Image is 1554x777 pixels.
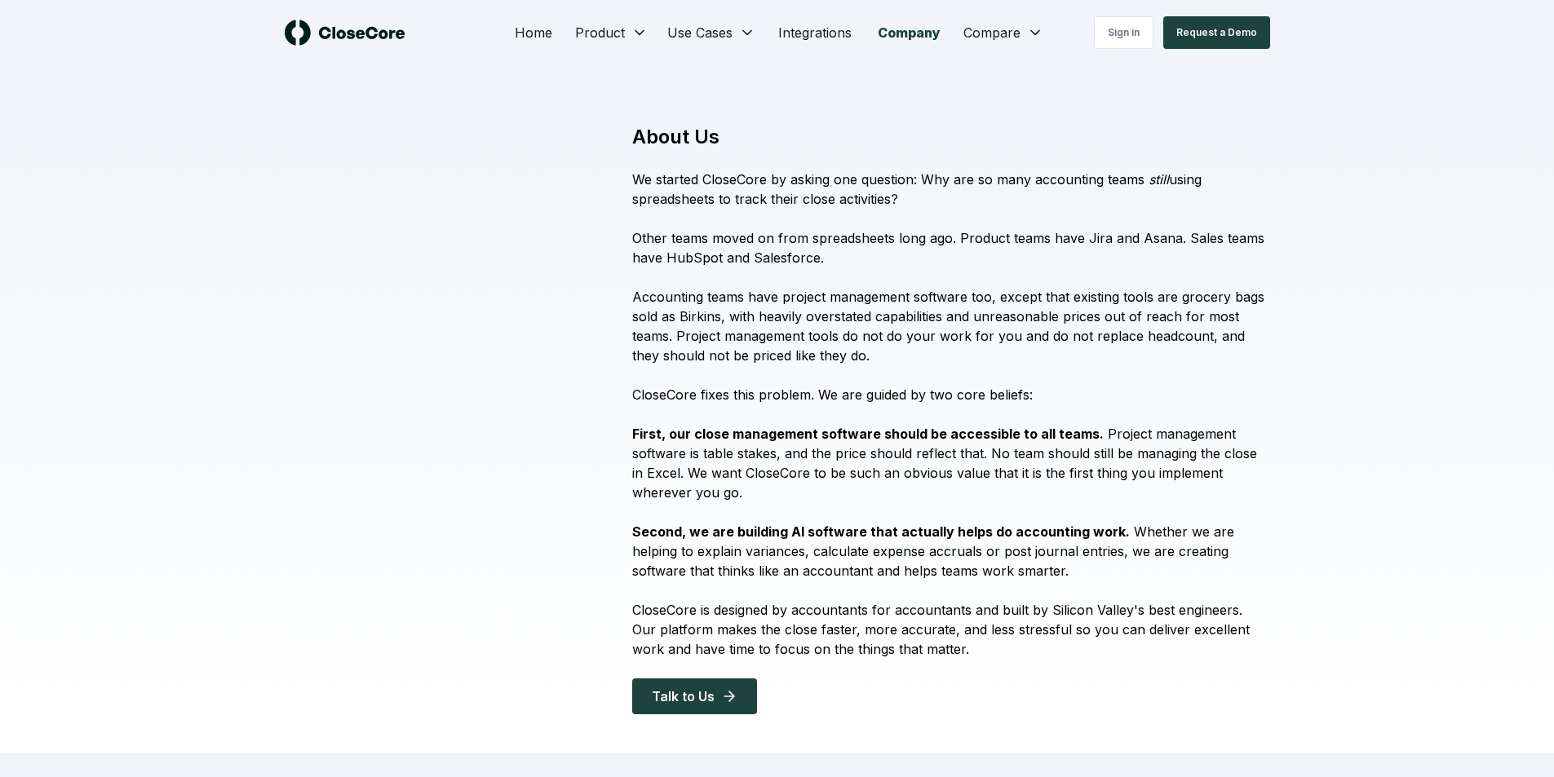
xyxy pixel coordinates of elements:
[632,228,1269,267] p: Other teams moved on from spreadsheets long ago. Product teams have Jira and Asana. Sales teams h...
[632,424,1269,502] p: Project management software is table stakes, and the price should reflect that. No team should st...
[632,600,1269,659] p: CloseCore is designed by accountants for accountants and built by Silicon Valley's best engineers...
[667,23,733,42] span: Use Cases
[865,16,954,49] a: Company
[565,16,657,49] button: Product
[765,16,865,49] a: Integrations
[963,23,1021,42] span: Compare
[632,170,1269,209] p: We started CloseCore by asking one question: Why are so many accounting teams using spreadsheets ...
[954,16,1053,49] button: Compare
[502,16,565,49] a: Home
[632,124,1269,150] h1: About Us
[657,16,765,49] button: Use Cases
[632,523,1130,540] strong: Second, we are building AI software that actually helps do accounting work.
[632,385,1269,404] p: CloseCore fixes this problem. We are guided by two core beliefs:
[285,20,405,46] img: logo
[1149,171,1169,188] i: still
[632,287,1269,365] p: Accounting teams have project management software too, except that existing tools are grocery bag...
[575,23,625,42] span: Product
[1163,16,1270,49] button: Request a Demo
[632,522,1269,581] p: Whether we are helping to explain variances, calculate expense accruals or post journal entries, ...
[632,426,1104,442] strong: First, our close management software should be accessible to all teams.
[1094,16,1153,49] a: Sign in
[632,678,757,714] button: Talk to Us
